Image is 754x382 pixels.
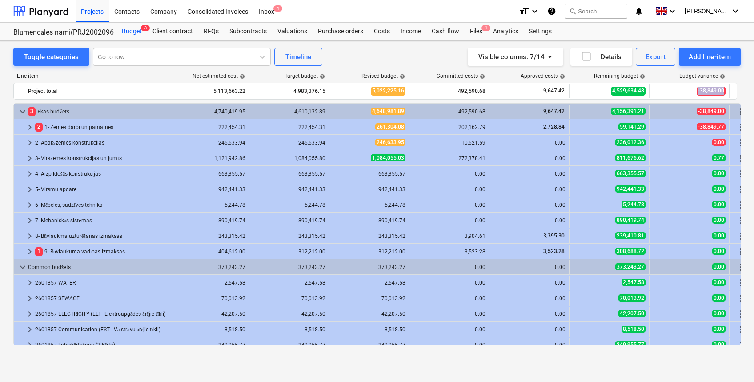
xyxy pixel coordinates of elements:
span: search [569,8,576,15]
div: 0.00 [493,280,565,286]
span: keyboard_arrow_right [24,153,35,164]
button: Visible columns:7/14 [468,48,563,66]
span: 4,648,981.89 [371,108,405,115]
div: 0.00 [413,342,485,348]
button: Details [570,48,632,66]
span: 1,084,055.03 [371,154,405,161]
div: 4,740,419.95 [173,109,245,115]
div: Common budžets [28,260,165,274]
span: More actions [735,246,746,257]
span: keyboard_arrow_right [24,137,35,148]
div: 243,315.42 [253,233,325,239]
span: 0.00 [712,139,726,146]
span: 663,355.57 [615,170,646,177]
span: 2 [35,123,43,131]
div: 2601857 ELECTRICITY (ELT - Elektroapgādes ārējie tīkli) [35,307,165,321]
div: 8,518.50 [333,326,405,333]
span: keyboard_arrow_down [17,106,28,117]
div: 3,904.61 [413,233,485,239]
a: Analytics [488,23,524,40]
span: 4,156,391.21 [611,108,646,115]
div: 0.00 [493,217,565,224]
button: Add line-item [679,48,741,66]
div: Add line-item [689,51,731,63]
div: 0.00 [493,311,565,317]
a: Cash flow [426,23,465,40]
span: 1 [481,25,490,31]
div: 2,547.58 [333,280,405,286]
div: Chat Widget [710,339,754,382]
div: 5,244.78 [253,202,325,208]
div: 0.00 [413,280,485,286]
div: Project total [28,84,165,98]
div: 0.00 [413,202,485,208]
span: keyboard_arrow_right [24,231,35,241]
div: Revised budget [361,73,405,79]
div: 0.00 [413,264,485,270]
div: 0.00 [493,326,565,333]
a: Costs [369,23,395,40]
div: 2601857 Labiekārtošana (3.kārta) [35,338,165,352]
span: More actions [735,169,746,179]
div: 0.00 [493,186,565,193]
a: Valuations [272,23,313,40]
div: 2601857 Communication (EST - Vājstrāvu ārējie tīkli) [35,322,165,337]
span: help [558,74,565,79]
div: Timeline [285,51,311,63]
div: 0.00 [413,326,485,333]
span: More actions [735,106,746,117]
span: More actions [735,184,746,195]
button: Search [565,4,627,19]
span: 8,518.50 [622,326,646,333]
div: 9- Būvlaukuma vadības izmaksas [35,245,165,259]
span: 1 [35,247,43,256]
span: 308,688.72 [615,248,646,255]
div: 4,983,376.15 [253,84,325,98]
span: keyboard_arrow_right [24,277,35,288]
div: 8,518.50 [253,326,325,333]
div: 8,518.50 [173,326,245,333]
div: Target budget [285,73,325,79]
div: 249,955.77 [173,342,245,348]
div: Files [465,23,488,40]
div: 492,590.68 [413,84,485,98]
span: 3,523.28 [542,248,565,254]
div: 890,419.74 [173,217,245,224]
span: -38,849.00 [697,87,726,95]
div: Visible columns : 7/14 [478,51,553,63]
div: Line-item [13,73,169,79]
a: Files1 [465,23,488,40]
span: 236,012.36 [615,139,646,146]
span: More actions [735,262,746,273]
div: Client contract [147,23,198,40]
span: help [638,74,645,79]
button: Export [636,48,676,66]
div: 246,633.94 [173,140,245,146]
span: 0.77 [712,154,726,161]
div: 2,547.58 [253,280,325,286]
span: 0.00 [712,232,726,239]
span: 0.00 [712,263,726,270]
span: help [718,74,725,79]
span: 5,022,225.16 [371,87,405,95]
span: 249,955.77 [615,341,646,348]
div: 492,590.68 [413,109,485,115]
div: 70,013.92 [173,295,245,302]
div: 8- Būvlaukma uzturēšanas izmaksas [35,229,165,243]
div: 4,610,132.89 [253,109,325,115]
div: 2- Apakšzemes konstrukcijas [35,136,165,150]
span: -38,849.00 [697,108,726,115]
span: keyboard_arrow_right [24,246,35,257]
span: 0.00 [712,185,726,193]
div: Remaining budget [594,73,645,79]
div: 70,013.92 [253,295,325,302]
span: 59,141.29 [618,123,646,130]
div: 404,612.00 [173,249,245,255]
span: 0.00 [712,170,726,177]
span: 811,676.62 [615,154,646,161]
a: Settings [524,23,557,40]
span: 0.00 [712,294,726,302]
span: keyboard_arrow_right [24,340,35,350]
